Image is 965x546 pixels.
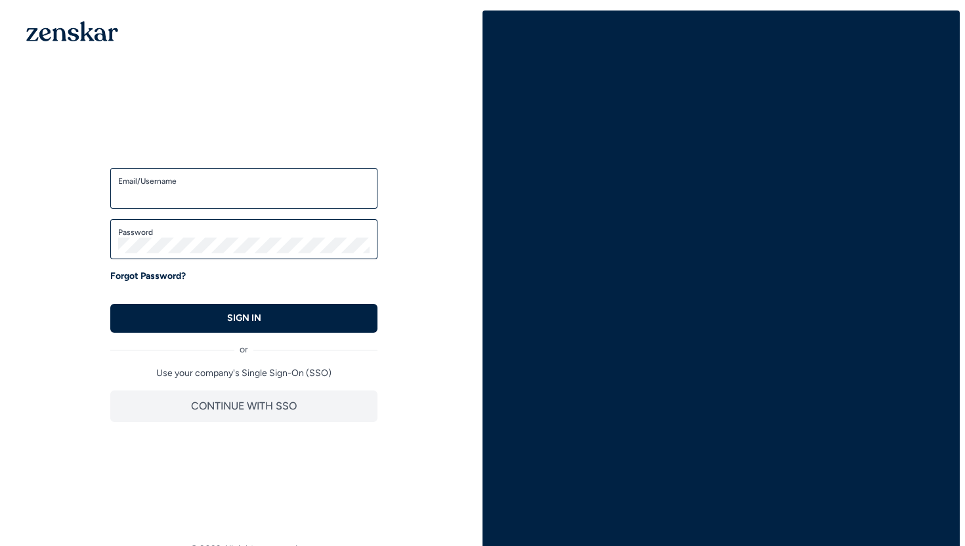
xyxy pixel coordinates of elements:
p: SIGN IN [227,312,261,325]
button: SIGN IN [110,304,377,333]
img: 1OGAJ2xQqyY4LXKgY66KYq0eOWRCkrZdAb3gUhuVAqdWPZE9SRJmCz+oDMSn4zDLXe31Ii730ItAGKgCKgCCgCikA4Av8PJUP... [26,21,118,41]
label: Password [118,227,370,238]
label: Email/Username [118,176,370,186]
button: CONTINUE WITH SSO [110,390,377,422]
p: Use your company's Single Sign-On (SSO) [110,367,377,380]
div: or [110,333,377,356]
a: Forgot Password? [110,270,186,283]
